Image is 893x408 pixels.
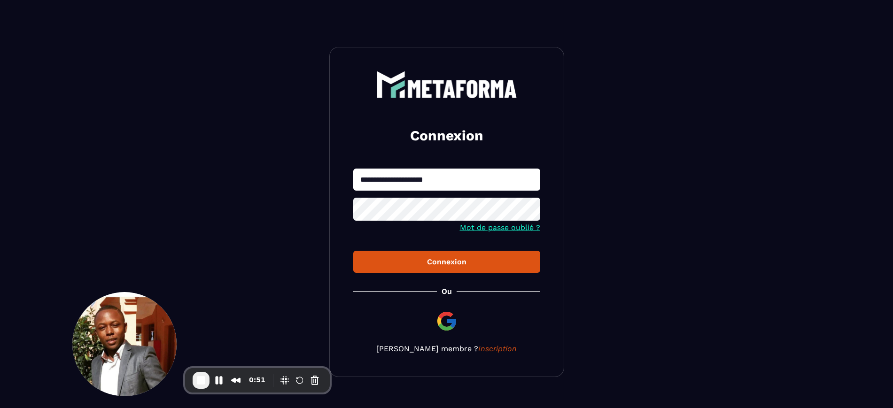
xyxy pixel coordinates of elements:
[361,257,533,266] div: Connexion
[353,71,540,98] a: logo
[365,126,529,145] h2: Connexion
[376,71,517,98] img: logo
[435,310,458,332] img: google
[478,344,517,353] a: Inscription
[353,251,540,273] button: Connexion
[353,344,540,353] p: [PERSON_NAME] membre ?
[460,223,540,232] a: Mot de passe oublié ?
[442,287,452,296] p: Ou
